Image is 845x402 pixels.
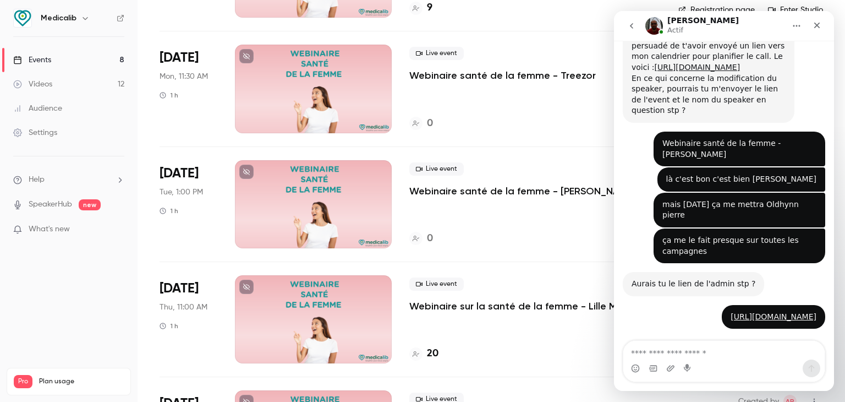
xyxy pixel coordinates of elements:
span: [DATE] [160,49,199,67]
a: 9 [409,1,432,15]
div: Events [13,55,51,66]
li: help-dropdown-opener [13,174,124,186]
span: Plan usage [39,377,124,386]
div: Oct 6 Mon, 11:30 AM (Europe/Paris) [160,45,217,133]
div: Audience [13,103,62,114]
span: Live event [409,278,464,291]
h4: 0 [427,116,433,131]
span: [DATE] [160,280,199,297]
div: Videos [13,79,52,90]
a: Webinaire sur la santé de la femme - Lille Métropole Habitat [409,300,661,313]
div: Oct 7 Tue, 1:00 PM (Europe/Paris) [160,160,217,248]
h4: 9 [427,1,432,15]
h4: 0 [427,231,433,246]
a: Webinaire santé de la femme - Treezor [409,69,596,82]
a: Webinaire santé de la femme - [PERSON_NAME] [409,184,635,198]
div: 1 h [160,322,178,330]
div: 1 h [160,91,178,100]
img: Medicalib [14,9,31,27]
div: 1 h [160,207,178,215]
h6: Medicalib [41,13,76,24]
span: [DATE] [160,165,199,182]
a: Enter Studio [768,4,823,15]
span: Live event [409,47,464,60]
span: What's new [29,224,70,235]
span: Live event [409,162,464,176]
span: Thu, 11:00 AM [160,302,207,313]
span: Tue, 1:00 PM [160,187,203,198]
span: new [79,199,101,210]
a: SpeakerHub [29,199,72,210]
a: 20 [409,346,438,361]
a: 0 [409,231,433,246]
a: 0 [409,116,433,131]
span: Help [29,174,45,186]
a: Registration page [678,4,755,15]
span: Mon, 11:30 AM [160,71,208,82]
h4: 20 [427,346,438,361]
iframe: Intercom live chat [614,11,834,391]
span: Pro [14,375,32,388]
div: Settings [13,127,57,138]
div: Oct 9 Thu, 11:00 AM (Europe/Paris) [160,275,217,363]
